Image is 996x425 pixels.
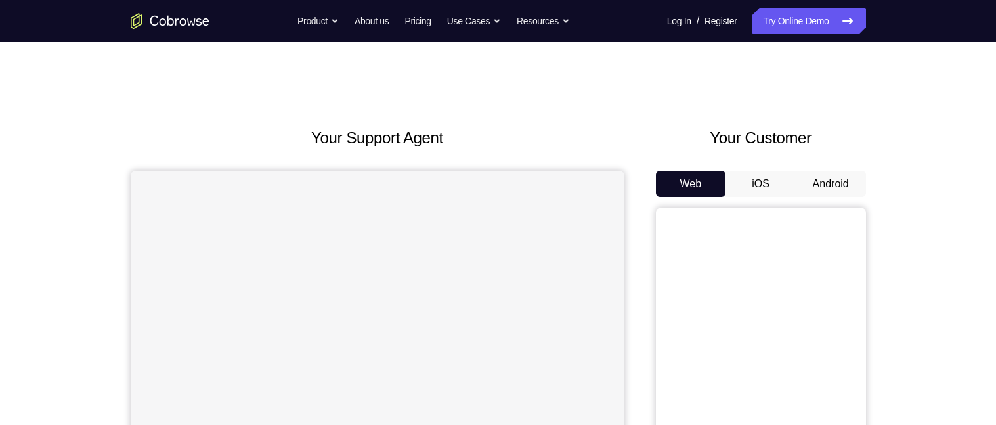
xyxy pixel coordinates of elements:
button: Resources [517,8,570,34]
span: / [697,13,699,29]
a: Go to the home page [131,13,209,29]
button: Product [297,8,339,34]
button: Web [656,171,726,197]
button: Use Cases [447,8,501,34]
a: Register [704,8,737,34]
button: Android [796,171,866,197]
button: iOS [725,171,796,197]
h2: Your Support Agent [131,126,624,150]
a: Pricing [404,8,431,34]
a: Log In [667,8,691,34]
a: About us [355,8,389,34]
a: Try Online Demo [752,8,865,34]
h2: Your Customer [656,126,866,150]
